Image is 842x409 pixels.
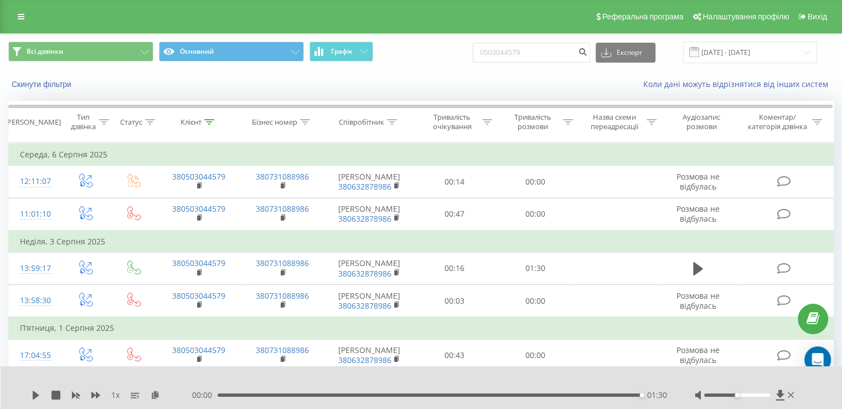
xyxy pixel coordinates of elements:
[425,113,480,131] div: Тривалість очікування
[172,345,225,355] a: 380503044579
[256,345,309,355] a: 380731088986
[20,171,49,192] div: 12:11:07
[495,198,575,231] td: 00:00
[338,355,391,365] a: 380632878986
[640,393,644,397] div: Accessibility label
[415,252,495,284] td: 00:16
[27,47,63,56] span: Всі дзвінки
[596,43,655,63] button: Експорт
[804,346,831,373] div: Open Intercom Messenger
[324,198,415,231] td: [PERSON_NAME]
[331,48,353,55] span: Графік
[9,231,834,253] td: Неділя, 3 Серпня 2025
[338,181,391,192] a: 380632878986
[495,166,575,198] td: 00:00
[415,285,495,318] td: 00:03
[324,252,415,284] td: [PERSON_NAME]
[5,117,61,127] div: [PERSON_NAME]
[505,113,560,131] div: Тривалість розмови
[252,117,297,127] div: Бізнес номер
[256,203,309,214] a: 380731088986
[324,166,415,198] td: [PERSON_NAME]
[8,79,77,89] button: Скинути фільтри
[180,117,202,127] div: Клієнт
[702,12,789,21] span: Налаштування профілю
[70,113,96,131] div: Тип дзвінка
[8,42,153,62] button: Всі дзвінки
[172,290,225,301] a: 380503044579
[676,203,720,224] span: Розмова не відбулась
[20,345,49,366] div: 17:04:55
[735,393,739,397] div: Accessibility label
[120,117,142,127] div: Статус
[643,79,834,89] a: Коли дані можуть відрізнятися вiд інших систем
[172,203,225,214] a: 380503044579
[172,258,225,268] a: 380503044579
[415,339,495,372] td: 00:43
[647,390,667,401] span: 01:30
[338,213,391,224] a: 380632878986
[256,258,309,268] a: 380731088986
[256,290,309,301] a: 380731088986
[111,390,120,401] span: 1 x
[745,113,809,131] div: Коментар/категорія дзвінка
[256,171,309,182] a: 380731088986
[20,203,49,225] div: 11:01:10
[172,171,225,182] a: 380503044579
[192,390,218,401] span: 00:00
[159,42,304,62] button: Основний
[415,166,495,198] td: 00:14
[339,117,384,127] div: Співробітник
[676,290,720,311] span: Розмова не відбулась
[586,113,644,131] div: Назва схеми переадресації
[9,317,834,339] td: П’ятниця, 1 Серпня 2025
[808,12,827,21] span: Вихід
[324,339,415,372] td: [PERSON_NAME]
[495,252,575,284] td: 01:30
[495,339,575,372] td: 00:00
[473,43,590,63] input: Пошук за номером
[669,113,734,131] div: Аудіозапис розмови
[9,144,834,166] td: Середа, 6 Серпня 2025
[676,345,720,365] span: Розмова не відбулась
[20,290,49,311] div: 13:58:30
[324,285,415,318] td: [PERSON_NAME]
[495,285,575,318] td: 00:00
[338,268,391,279] a: 380632878986
[20,258,49,279] div: 13:59:17
[338,300,391,311] a: 380632878986
[309,42,373,62] button: Графік
[415,198,495,231] td: 00:47
[676,171,720,192] span: Розмова не відбулась
[602,12,684,21] span: Реферальна програма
